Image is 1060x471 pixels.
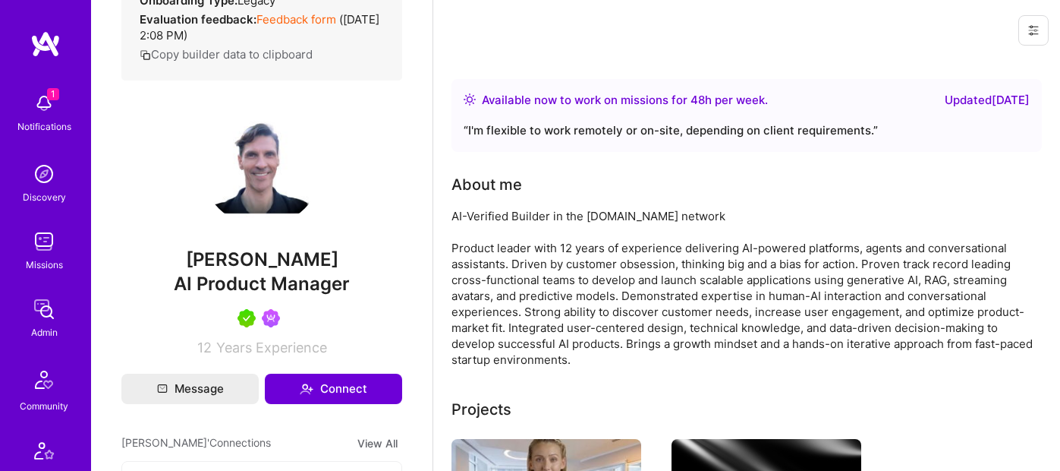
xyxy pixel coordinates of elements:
i: icon Mail [157,384,168,394]
strong: Evaluation feedback: [140,12,256,27]
div: Projects [451,398,511,421]
span: [PERSON_NAME] [121,248,402,271]
img: Community [26,362,62,398]
span: AI Product Manager [174,273,350,295]
div: Updated [DATE] [945,91,1030,109]
img: A.Teamer in Residence [237,309,256,327]
i: icon Copy [140,49,151,61]
span: 1 [47,88,59,100]
div: AI-Verified Builder in the [DOMAIN_NAME] network Product leader with 12 years of experience deliv... [451,208,1042,368]
button: Connect [265,374,402,404]
img: Been on Mission [262,309,280,327]
img: discovery [29,159,59,189]
span: 48 [690,93,705,107]
img: logo [30,30,61,58]
div: “ I'm flexible to work remotely or on-site, depending on client requirements. ” [464,122,1030,140]
div: Missions [26,257,63,273]
div: About me [451,173,522,196]
div: Available now to work on missions for h per week . [482,91,768,109]
span: 12 [197,340,212,356]
div: Discovery [23,189,66,205]
img: bell [29,88,59,119]
i: icon Connect [300,382,313,396]
img: admin teamwork [29,294,59,324]
img: Availability [464,93,476,106]
div: Community [20,398,68,414]
button: View All [353,435,402,452]
div: Admin [31,324,58,340]
a: Feedback form [256,12,336,27]
button: Message [121,374,259,404]
img: teamwork [29,226,59,257]
div: Notifications [17,119,71,134]
button: Copy builder data to clipboard [140,46,313,62]
span: [PERSON_NAME]' Connections [121,435,271,452]
img: User Avatar [201,105,322,226]
div: ( [DATE] 2:08 PM ) [140,11,384,43]
span: Years Experience [216,340,327,356]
